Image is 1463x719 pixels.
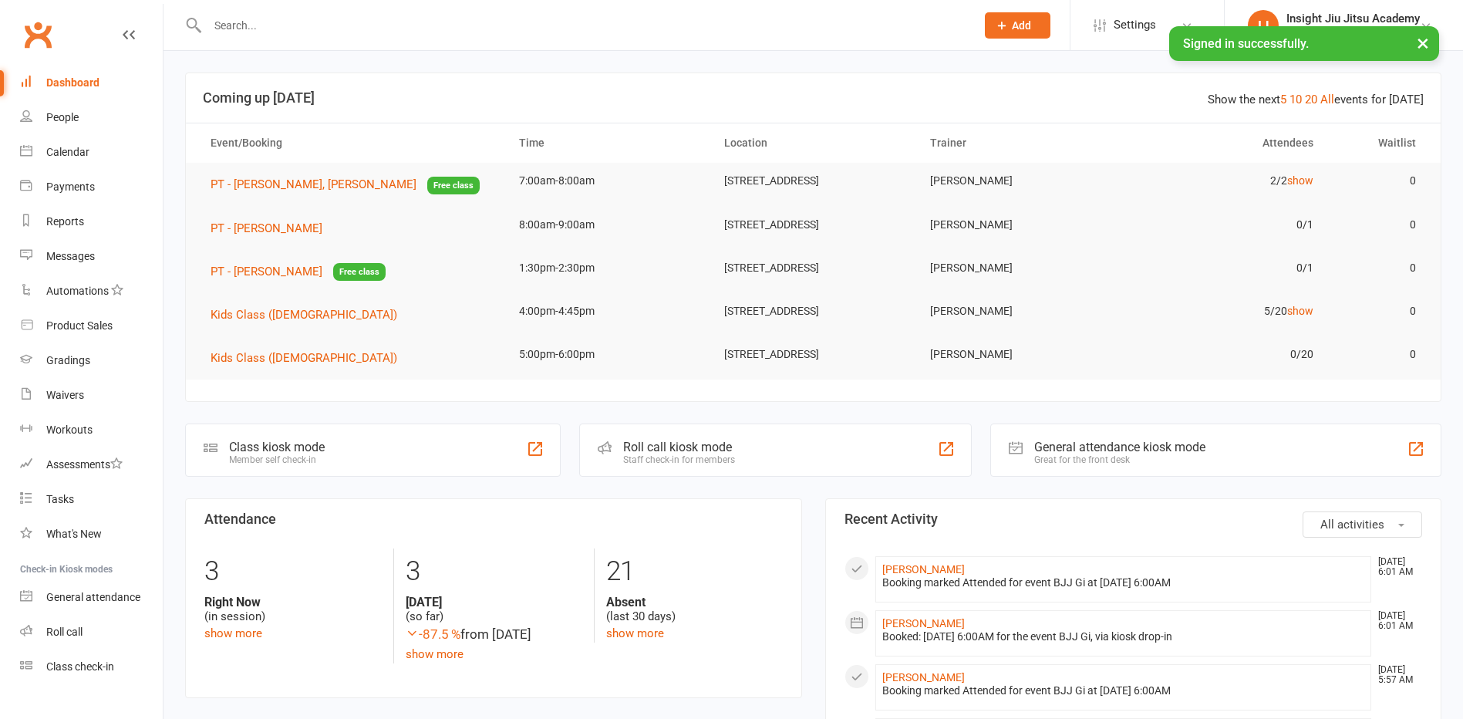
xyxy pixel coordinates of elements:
div: General attendance kiosk mode [1034,440,1205,454]
div: Staff check-in for members [623,454,735,465]
a: Calendar [20,135,163,170]
div: Class check-in [46,660,114,673]
div: 21 [606,549,783,595]
a: Gradings [20,343,163,378]
th: Time [505,123,710,163]
td: [STREET_ADDRESS] [710,250,915,286]
a: People [20,100,163,135]
span: Kids Class ([DEMOGRAPHIC_DATA]) [211,308,397,322]
time: [DATE] 6:01 AM [1370,557,1421,577]
div: Gradings [46,354,90,366]
button: PT - [PERSON_NAME]Free class [211,262,386,282]
td: [STREET_ADDRESS] [710,293,915,329]
td: [STREET_ADDRESS] [710,336,915,373]
a: Reports [20,204,163,239]
span: Kids Class ([DEMOGRAPHIC_DATA]) [211,351,397,365]
div: Show the next events for [DATE] [1208,90,1424,109]
a: [PERSON_NAME] [882,563,965,576]
button: Kids Class ([DEMOGRAPHIC_DATA]) [211,305,408,324]
strong: Right Now [204,595,382,609]
div: Insight Jiu Jitsu Academy [1286,25,1420,39]
div: Booked: [DATE] 6:00AM for the event BJJ Gi, via kiosk drop-in [882,630,1365,643]
td: 0 [1327,163,1430,199]
th: Waitlist [1327,123,1430,163]
div: Workouts [46,424,93,436]
time: [DATE] 6:01 AM [1370,611,1421,631]
h3: Attendance [204,511,783,527]
div: What's New [46,528,102,540]
span: PT - [PERSON_NAME], [PERSON_NAME] [211,177,416,191]
div: Insight Jiu Jitsu Academy [1286,12,1420,25]
a: show more [204,626,262,640]
div: (last 30 days) [606,595,783,624]
a: show more [606,626,664,640]
td: 1:30pm-2:30pm [505,250,710,286]
div: 3 [204,549,382,595]
button: PT - [PERSON_NAME] [211,219,333,238]
div: IJ [1248,10,1279,41]
a: All [1320,93,1334,106]
div: Automations [46,285,109,297]
span: Free class [333,263,386,281]
div: Assessments [46,458,123,471]
div: (in session) [204,595,382,624]
a: Dashboard [20,66,163,100]
button: All activities [1303,511,1422,538]
a: Workouts [20,413,163,447]
td: [PERSON_NAME] [916,293,1121,329]
td: 0/20 [1121,336,1326,373]
th: Attendees [1121,123,1326,163]
a: Waivers [20,378,163,413]
a: show more [406,647,464,661]
span: PT - [PERSON_NAME] [211,221,322,235]
td: [PERSON_NAME] [916,336,1121,373]
th: Event/Booking [197,123,505,163]
span: PT - [PERSON_NAME] [211,265,322,278]
a: Roll call [20,615,163,650]
td: 0/1 [1121,207,1326,243]
a: Product Sales [20,309,163,343]
span: Add [1012,19,1031,32]
div: Roll call kiosk mode [623,440,735,454]
div: Class kiosk mode [229,440,325,454]
span: Settings [1114,8,1156,42]
a: Messages [20,239,163,274]
a: 5 [1280,93,1286,106]
div: Reports [46,215,84,228]
span: All activities [1320,518,1384,532]
th: Location [710,123,915,163]
div: Roll call [46,626,83,638]
a: show [1287,305,1313,317]
span: Signed in successfully. [1183,36,1309,51]
div: Waivers [46,389,84,401]
a: Tasks [20,482,163,517]
div: 3 [406,549,582,595]
a: Assessments [20,447,163,482]
input: Search... [203,15,965,36]
div: Booking marked Attended for event BJJ Gi at [DATE] 6:00AM [882,576,1365,589]
time: [DATE] 5:57 AM [1370,665,1421,685]
td: [PERSON_NAME] [916,250,1121,286]
span: -87.5 % [406,626,460,642]
td: 4:00pm-4:45pm [505,293,710,329]
a: show [1287,174,1313,187]
a: Automations [20,274,163,309]
a: Class kiosk mode [20,650,163,684]
a: 20 [1305,93,1317,106]
a: General attendance kiosk mode [20,580,163,615]
button: PT - [PERSON_NAME], [PERSON_NAME]Free class [211,175,480,194]
a: [PERSON_NAME] [882,671,965,684]
div: People [46,111,79,123]
td: 2/2 [1121,163,1326,199]
a: 10 [1289,93,1302,106]
td: 5:00pm-6:00pm [505,336,710,373]
a: Payments [20,170,163,204]
td: 0 [1327,336,1430,373]
div: Dashboard [46,76,99,89]
div: Messages [46,250,95,262]
td: 0/1 [1121,250,1326,286]
a: Clubworx [19,15,57,54]
div: Booking marked Attended for event BJJ Gi at [DATE] 6:00AM [882,684,1365,697]
button: × [1409,26,1437,59]
strong: [DATE] [406,595,582,609]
